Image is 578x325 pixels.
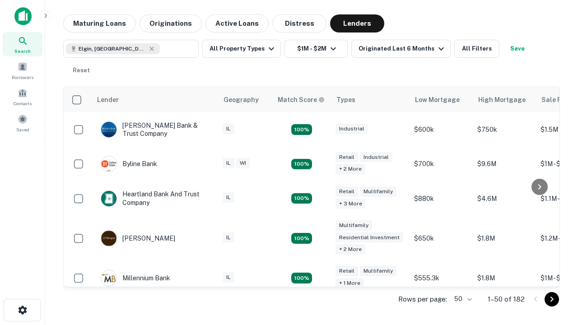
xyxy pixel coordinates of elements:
a: Contacts [3,84,42,109]
div: IL [223,192,234,203]
span: Contacts [14,100,32,107]
td: $600k [410,112,473,147]
a: Saved [3,111,42,135]
img: capitalize-icon.png [14,7,32,25]
td: $750k [473,112,536,147]
th: Capitalize uses an advanced AI algorithm to match your search with the best lender. The match sco... [272,87,331,112]
div: Byline Bank [101,156,157,172]
div: Millennium Bank [101,270,170,286]
div: Industrial [360,152,392,162]
button: Originated Last 6 Months [351,40,451,58]
td: $4.6M [473,181,536,215]
td: $880k [410,181,473,215]
img: picture [101,270,117,286]
span: Saved [16,126,29,133]
div: Types [336,94,355,105]
button: $1M - $2M [284,40,348,58]
img: picture [101,191,117,206]
div: Retail [336,186,358,197]
iframe: Chat Widget [533,224,578,267]
div: 50 [451,292,473,306]
td: $650k [410,216,473,261]
th: High Mortgage [473,87,536,112]
img: picture [101,156,117,172]
div: Lender [97,94,119,105]
div: IL [223,124,234,134]
div: [PERSON_NAME] [101,230,175,246]
div: Capitalize uses an advanced AI algorithm to match your search with the best lender. The match sco... [278,95,325,105]
span: Search [14,47,31,55]
div: IL [223,232,234,243]
button: Lenders [330,14,384,32]
span: Elgin, [GEOGRAPHIC_DATA], [GEOGRAPHIC_DATA] [79,45,146,53]
td: $700k [410,147,473,181]
div: IL [223,158,234,168]
div: Multifamily [360,266,396,276]
div: Matching Properties: 19, hasApolloMatch: undefined [291,159,312,170]
div: Heartland Bank And Trust Company [101,190,209,206]
div: High Mortgage [478,94,526,105]
div: Multifamily [336,220,372,231]
img: picture [101,231,117,246]
th: Low Mortgage [410,87,473,112]
th: Types [331,87,410,112]
button: Go to next page [545,292,559,306]
button: All Property Types [202,40,281,58]
th: Lender [92,87,218,112]
div: Residential Investment [336,232,403,243]
div: Geography [224,94,259,105]
p: 1–50 of 182 [488,294,525,305]
td: $555.3k [410,261,473,295]
button: Reset [67,61,96,79]
td: $1.8M [473,216,536,261]
div: + 2 more [336,164,365,174]
div: Matching Properties: 25, hasApolloMatch: undefined [291,233,312,244]
span: Borrowers [12,74,33,81]
div: Multifamily [360,186,396,197]
div: Matching Properties: 19, hasApolloMatch: undefined [291,193,312,204]
div: Matching Properties: 28, hasApolloMatch: undefined [291,124,312,135]
img: picture [101,122,117,137]
a: Borrowers [3,58,42,83]
div: Retail [336,266,358,276]
div: + 1 more [336,278,364,288]
a: Search [3,32,42,56]
th: Geography [218,87,272,112]
div: Industrial [336,124,368,134]
button: Save your search to get updates of matches that match your search criteria. [503,40,532,58]
div: Low Mortgage [415,94,460,105]
p: Rows per page: [398,294,447,305]
h6: Match Score [278,95,323,105]
div: [PERSON_NAME] Bank & Trust Company [101,121,209,138]
button: Distress [272,14,326,32]
button: All Filters [454,40,499,58]
div: Matching Properties: 16, hasApolloMatch: undefined [291,273,312,283]
td: $1.8M [473,261,536,295]
button: Active Loans [205,14,269,32]
button: Originations [140,14,202,32]
div: IL [223,272,234,283]
div: + 3 more [336,199,366,209]
div: Originated Last 6 Months [359,43,447,54]
button: Maturing Loans [63,14,136,32]
td: $9.6M [473,147,536,181]
div: WI [236,158,250,168]
div: Retail [336,152,358,162]
div: + 2 more [336,244,365,255]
